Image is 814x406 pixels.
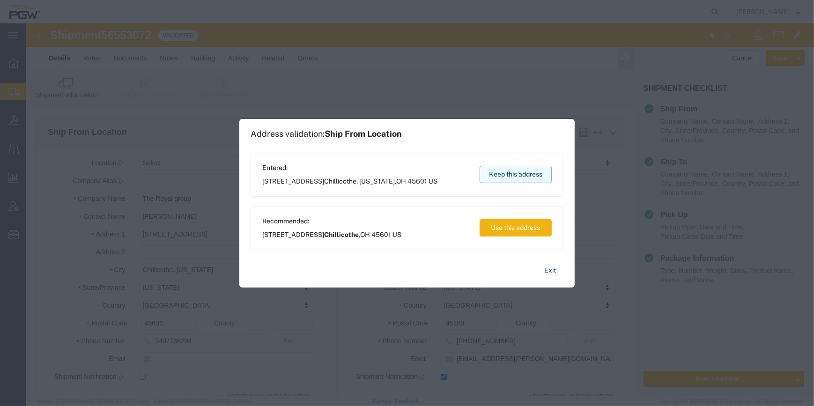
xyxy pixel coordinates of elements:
[324,231,359,238] span: Chillicothe
[480,166,552,183] button: Keep this address
[371,231,391,238] span: 45601
[251,129,402,139] h1: Address validation:
[360,231,370,238] span: OH
[537,262,563,279] button: Exit
[429,177,437,185] span: US
[325,129,402,139] span: Ship From Location
[262,177,437,186] span: [STREET_ADDRESS] ,
[480,219,552,236] button: Use this address
[392,231,401,238] span: US
[262,163,437,173] span: Entered:
[262,216,401,226] span: Recommended:
[396,177,406,185] span: OH
[407,177,427,185] span: 45601
[262,230,401,240] span: [STREET_ADDRESS] ,
[324,177,395,185] span: Chillicothe, [US_STATE]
